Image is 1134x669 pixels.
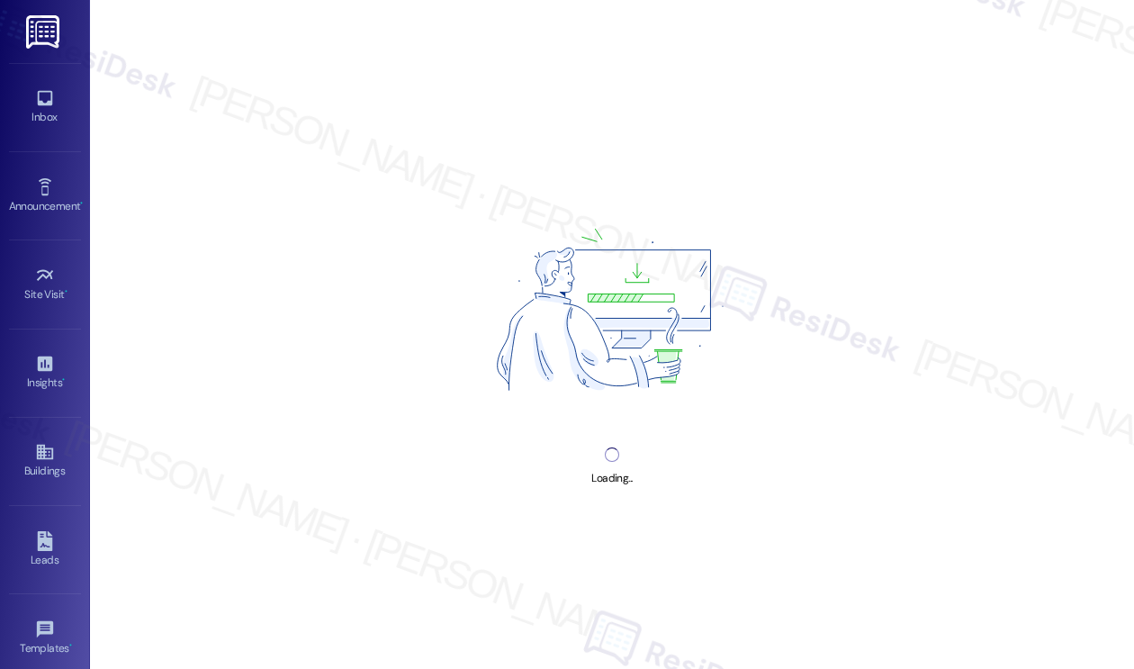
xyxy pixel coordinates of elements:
[9,83,81,131] a: Inbox
[9,437,81,485] a: Buildings
[9,526,81,574] a: Leads
[26,15,63,49] img: ResiDesk Logo
[9,348,81,397] a: Insights •
[80,197,83,210] span: •
[62,374,65,386] span: •
[65,285,67,298] span: •
[9,260,81,309] a: Site Visit •
[591,469,632,488] div: Loading...
[69,639,72,652] span: •
[9,614,81,663] a: Templates •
